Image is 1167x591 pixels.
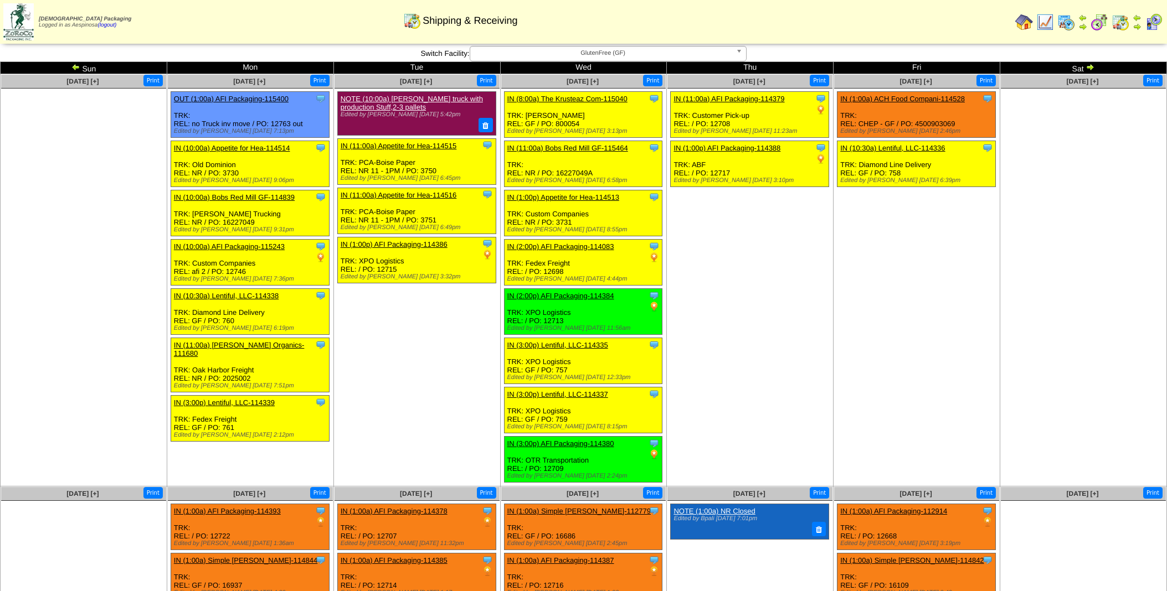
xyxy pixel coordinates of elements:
[66,77,99,85] span: [DATE] [+]
[507,390,608,398] a: IN (3:00p) Lentiful, LLC-114337
[174,128,329,134] div: Edited by [PERSON_NAME] [DATE] 7:13pm
[1145,13,1163,31] img: calendarcustomer.gif
[174,242,285,251] a: IN (10:00a) AFI Packaging-115243
[310,75,330,86] button: Print
[341,111,490,118] div: Edited by [PERSON_NAME] [DATE] 5:42pm
[171,190,329,236] div: TRK: [PERSON_NAME] Trucking REL: NR / PO: 16227049
[840,128,995,134] div: Edited by [PERSON_NAME] [DATE] 2:46pm
[507,193,619,201] a: IN (1:00p) Appetite for Hea-114513
[400,490,432,497] span: [DATE] [+]
[649,388,660,400] img: Tooltip
[315,397,326,408] img: Tooltip
[649,252,660,263] img: PO
[174,432,329,438] div: Edited by [PERSON_NAME] [DATE] 2:12pm
[315,516,326,527] img: PO
[649,339,660,350] img: Tooltip
[1133,22,1142,31] img: arrowright.gif
[400,77,432,85] a: [DATE] [+]
[649,449,660,460] img: PO
[567,490,599,497] a: [DATE] [+]
[840,507,947,515] a: IN (1:00a) AFI Packaging-112914
[507,128,662,134] div: Edited by [PERSON_NAME] [DATE] 3:13pm
[1086,63,1094,71] img: arrowright.gif
[504,504,662,550] div: TRK: REL: GF / PO: 16686
[840,144,945,152] a: IN (10:30a) Lentiful, LLC-114336
[233,490,265,497] span: [DATE] [+]
[174,398,275,407] a: IN (3:00p) Lentiful, LLC-114339
[507,556,614,564] a: IN (1:00a) AFI Packaging-114387
[475,46,732,60] span: GlutenFree (GF)
[71,63,80,71] img: arrowleft.gif
[507,341,608,349] a: IN (3:00p) Lentiful, LLC-114335
[341,95,483,111] a: NOTE (10:00a) [PERSON_NAME] truck with production Stuff,2-3 pallets
[671,141,829,187] div: TRK: ABF REL: / PO: 12717
[674,507,755,515] a: NOTE (1:00a) NR Closed
[315,252,326,263] img: PO
[674,515,822,522] div: Edited by Bpali [DATE] 7:01pm
[840,540,995,547] div: Edited by [PERSON_NAME] [DATE] 3:19pm
[174,292,279,300] a: IN (10:30a) Lentiful, LLC-114338
[482,139,493,151] img: Tooltip
[1133,13,1142,22] img: arrowleft.gif
[507,507,651,515] a: IN (1:00a) Simple [PERSON_NAME]-112779
[504,190,662,236] div: TRK: Custom Companies REL: NR / PO: 3731
[174,341,305,357] a: IN (11:00a) [PERSON_NAME] Organics-111680
[174,540,329,547] div: Edited by [PERSON_NAME] [DATE] 1:36am
[810,75,829,86] button: Print
[834,62,1000,74] td: Fri
[174,144,290,152] a: IN (10:00a) Appetite for Hea-114514
[341,273,496,280] div: Edited by [PERSON_NAME] [DATE] 3:32pm
[341,142,457,150] a: IN (11:00a) Appetite for Hea-114515
[815,153,826,164] img: PO
[482,566,493,577] img: PO
[310,487,330,499] button: Print
[1066,490,1098,497] span: [DATE] [+]
[507,276,662,282] div: Edited by [PERSON_NAME] [DATE] 4:44pm
[840,177,995,184] div: Edited by [PERSON_NAME] [DATE] 6:39pm
[649,290,660,301] img: Tooltip
[674,144,780,152] a: IN (1:00p) AFI Packaging-114388
[671,92,829,138] div: TRK: Customer Pick-up REL: / PO: 12708
[1,62,167,74] td: Sun
[479,118,493,132] button: Delete Note
[171,240,329,286] div: TRK: Custom Companies REL: afi 2 / PO: 12746
[667,62,834,74] td: Thu
[649,301,660,312] img: PO
[733,490,765,497] span: [DATE] [+]
[337,138,496,184] div: TRK: PCA-Boise Paper REL: NR 11 - 1PM / PO: 3750
[840,95,965,103] a: IN (1:00a) ACH Food Compani-114528
[337,504,496,550] div: TRK: REL: / PO: 12707
[315,554,326,566] img: Tooltip
[507,144,628,152] a: IN (11:00a) Bobs Red Mill GF-115464
[174,507,281,515] a: IN (1:00a) AFI Packaging-114393
[482,516,493,527] img: PO
[482,249,493,260] img: PO
[982,516,993,527] img: PO
[815,104,826,115] img: PO
[315,191,326,203] img: Tooltip
[674,95,784,103] a: IN (11:00a) AFI Packaging-114379
[976,75,996,86] button: Print
[341,240,448,248] a: IN (1:00p) AFI Packaging-114386
[649,241,660,252] img: Tooltip
[1143,75,1163,86] button: Print
[341,507,448,515] a: IN (1:00a) AFI Packaging-114378
[39,16,131,22] span: [DEMOGRAPHIC_DATA] Packaging
[504,289,662,335] div: TRK: XPO Logistics REL: / PO: 12713
[674,128,829,134] div: Edited by [PERSON_NAME] [DATE] 11:23am
[837,504,996,550] div: TRK: REL: / PO: 12668
[333,62,500,74] td: Tue
[171,504,329,550] div: TRK: REL: / PO: 12722
[507,242,614,251] a: IN (2:00p) AFI Packaging-114083
[504,338,662,384] div: TRK: XPO Logistics REL: GF / PO: 757
[507,226,662,233] div: Edited by [PERSON_NAME] [DATE] 8:55pm
[315,505,326,516] img: Tooltip
[315,241,326,252] img: Tooltip
[812,522,826,536] button: Delete Note
[1112,13,1129,31] img: calendarinout.gif
[171,396,329,442] div: TRK: Fedex Freight REL: GF / PO: 761
[315,93,326,104] img: Tooltip
[507,177,662,184] div: Edited by [PERSON_NAME] [DATE] 6:58pm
